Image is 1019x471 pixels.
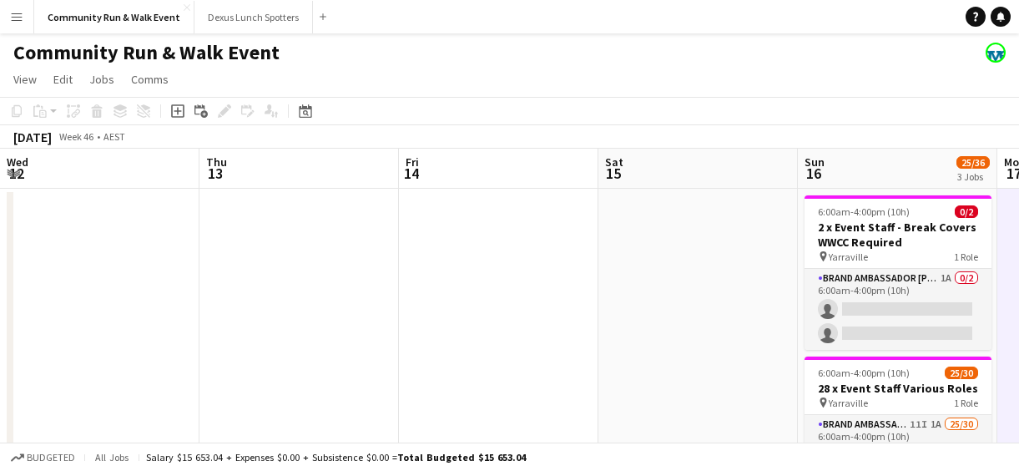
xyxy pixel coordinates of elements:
span: 15 [603,164,623,183]
span: Comms [131,72,169,87]
button: Budgeted [8,448,78,467]
span: Yarraville [829,397,868,409]
span: 14 [403,164,419,183]
span: Fri [406,154,419,170]
span: 25/36 [956,156,990,169]
div: [DATE] [13,129,52,145]
span: Sat [605,154,623,170]
a: Comms [124,68,175,90]
span: All jobs [92,451,132,463]
app-card-role: Brand Ambassador [PERSON_NAME]1A0/26:00am-4:00pm (10h) [805,269,991,350]
app-job-card: 6:00am-4:00pm (10h)0/22 x Event Staff - Break Covers WWCC Required Yarraville1 RoleBrand Ambassad... [805,195,991,350]
div: AEST [103,130,125,143]
span: Week 46 [55,130,97,143]
span: Jobs [89,72,114,87]
span: Sun [805,154,825,170]
h3: 2 x Event Staff - Break Covers WWCC Required [805,220,991,250]
h1: Community Run & Walk Event [13,40,280,65]
button: Dexus Lunch Spotters [194,1,313,33]
div: Salary $15 653.04 + Expenses $0.00 + Subsistence $0.00 = [146,451,526,463]
a: Jobs [83,68,121,90]
span: 1 Role [954,251,978,263]
span: 6:00am-4:00pm (10h) [818,205,910,218]
span: Edit [53,72,73,87]
app-user-avatar: Kristin Kenneally [986,43,1006,63]
span: 25/30 [945,367,978,379]
span: Budgeted [27,452,75,463]
span: 12 [4,164,28,183]
a: Edit [47,68,79,90]
span: 1 Role [954,397,978,409]
button: Community Run & Walk Event [34,1,194,33]
span: 0/2 [955,205,978,218]
span: Total Budgeted $15 653.04 [397,451,526,463]
span: 6:00am-4:00pm (10h) [818,367,910,379]
span: Yarraville [829,251,868,263]
span: Thu [206,154,227,170]
div: 3 Jobs [957,170,989,183]
span: 13 [204,164,227,183]
a: View [7,68,43,90]
span: View [13,72,37,87]
span: Wed [7,154,28,170]
span: 16 [802,164,825,183]
h3: 28 x Event Staff Various Roles [805,381,991,396]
